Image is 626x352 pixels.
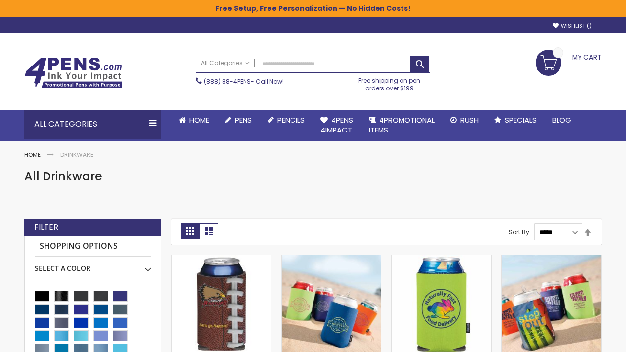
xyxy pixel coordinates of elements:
[282,255,381,263] a: Koozie® Collapsible Can Cooler - Single Color Imprint
[34,222,58,233] strong: Filter
[24,57,122,88] img: 4Pens Custom Pens and Promotional Products
[313,110,361,141] a: 4Pens4impact
[277,115,305,125] span: Pencils
[172,255,271,263] a: Customized Koozie britePix Collapsible Can Cooler - Single Color Imprint
[505,115,537,125] span: Specials
[24,110,161,139] div: All Categories
[189,115,209,125] span: Home
[260,110,313,131] a: Pencils
[460,115,479,125] span: Rush
[509,228,529,236] label: Sort By
[502,255,601,263] a: Customized Koozie Brite Pix Collapsible Can Cooler - Full Color Imprint
[217,110,260,131] a: Pens
[552,115,571,125] span: Blog
[369,115,435,135] span: 4PROMOTIONAL ITEMS
[60,151,93,159] strong: Drinkware
[349,73,431,92] div: Free shipping on pen orders over $199
[487,110,544,131] a: Specials
[320,115,353,135] span: 4Pens 4impact
[181,223,200,239] strong: Grid
[201,59,250,67] span: All Categories
[235,115,252,125] span: Pens
[361,110,443,141] a: 4PROMOTIONALITEMS
[35,257,151,273] div: Select A Color
[544,110,579,131] a: Blog
[196,55,255,71] a: All Categories
[204,77,251,86] a: (888) 88-4PENS
[24,169,602,184] h1: All Drinkware
[392,255,491,263] a: Koozie® Collapsible Can Cooler - Full-Color Imprint
[443,110,487,131] a: Rush
[24,151,41,159] a: Home
[35,236,151,257] strong: Shopping Options
[204,77,284,86] span: - Call Now!
[171,110,217,131] a: Home
[553,22,592,30] a: Wishlist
